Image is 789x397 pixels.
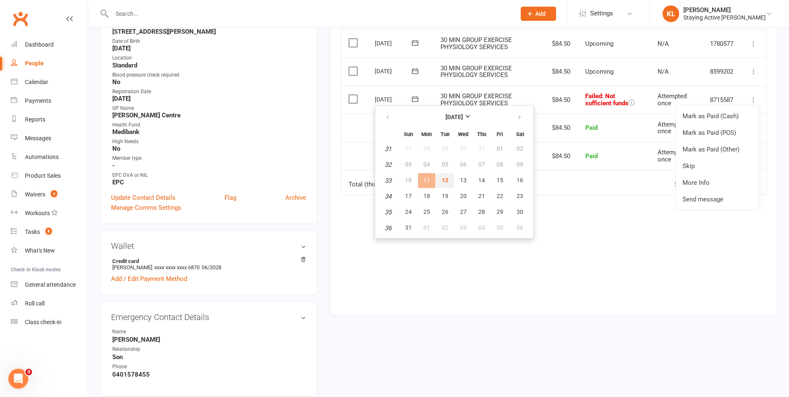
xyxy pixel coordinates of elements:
[11,73,88,92] a: Calendar
[112,154,306,162] div: Member type
[112,162,306,169] strong: -
[112,258,302,264] strong: Credit card
[112,128,306,136] strong: Medibank
[25,247,55,254] div: What's New
[658,149,687,163] span: Attempted once
[375,65,413,77] div: [DATE]
[477,131,486,137] small: Thursday
[111,193,176,203] a: Update Contact Details
[11,294,88,313] a: Roll call
[535,10,546,17] span: Add
[25,97,51,104] div: Payments
[663,5,679,22] div: KL
[25,191,45,198] div: Waivers
[112,95,306,102] strong: [DATE]
[385,193,391,200] em: 34
[25,154,59,160] div: Automations
[111,313,306,322] h3: Emergency Contact Details
[45,228,52,235] span: 8
[112,363,181,371] div: Phone
[112,121,306,129] div: Health Fund
[442,193,448,199] span: 19
[112,54,306,62] div: Location
[521,7,556,21] button: Add
[11,204,88,223] a: Workouts
[658,92,687,107] span: Attempted once
[436,221,454,236] button: 02
[25,79,48,85] div: Calendar
[683,14,766,21] div: Staying Active [PERSON_NAME]
[421,131,432,137] small: Monday
[25,319,62,325] div: Class check-in
[542,30,578,58] td: $84.50
[478,208,485,215] span: 28
[473,221,490,236] button: 04
[112,104,306,112] div: GP Name
[375,93,413,106] div: [DATE]
[658,40,669,47] span: N/A
[460,208,467,215] span: 27
[25,60,44,67] div: People
[112,62,306,69] strong: Standard
[400,205,417,220] button: 24
[385,161,391,169] em: 32
[405,224,412,231] span: 31
[418,205,435,220] button: 25
[517,224,523,231] span: 06
[585,124,598,132] span: Paid
[442,224,448,231] span: 02
[658,68,669,75] span: N/A
[440,131,450,137] small: Tuesday
[473,189,490,204] button: 21
[11,275,88,294] a: General attendance kiosk mode
[11,92,88,110] a: Payments
[25,281,76,288] div: General attendance
[440,92,512,107] span: 30 MIN GROUP EXERCISE PHYSIOLOGY SERVICES
[676,108,758,124] a: Mark as Paid (Cash)
[349,181,463,188] div: Total (this page only): of
[11,313,88,332] a: Class kiosk mode
[542,142,578,170] td: $84.50
[510,205,531,220] button: 30
[455,173,472,188] button: 13
[112,328,181,336] div: Name
[517,208,523,215] span: 30
[11,129,88,148] a: Messages
[11,148,88,166] a: Automations
[51,190,57,197] span: 4
[497,193,503,199] span: 22
[385,145,391,153] em: 31
[460,224,467,231] span: 03
[112,145,306,152] strong: No
[455,189,472,204] button: 20
[676,158,758,174] a: Skip
[676,141,758,158] a: Mark as Paid (Other)
[497,177,503,184] span: 15
[112,371,306,378] strong: 0401578455
[285,193,306,203] a: Archive
[109,8,510,20] input: Search...
[400,221,417,236] button: 31
[112,138,306,146] div: High Needs
[112,45,306,52] strong: [DATE]
[675,181,748,188] div: Showing of payments
[440,65,512,79] span: 30 MIN GROUP EXERCISE PHYSIOLOGY SERVICES
[112,179,306,186] strong: EPC
[473,173,490,188] button: 14
[478,193,485,199] span: 21
[112,336,306,343] strong: [PERSON_NAME]
[497,208,503,215] span: 29
[455,221,472,236] button: 03
[676,174,758,191] a: More Info
[10,8,31,29] a: Clubworx
[436,173,454,188] button: 12
[510,221,531,236] button: 06
[25,210,50,216] div: Workouts
[154,264,200,270] span: xxxx xxxx xxxx 6870
[491,173,509,188] button: 15
[585,40,613,47] span: Upcoming
[585,152,598,160] span: Paid
[436,189,454,204] button: 19
[25,172,61,179] div: Product Sales
[112,345,181,353] div: Relationship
